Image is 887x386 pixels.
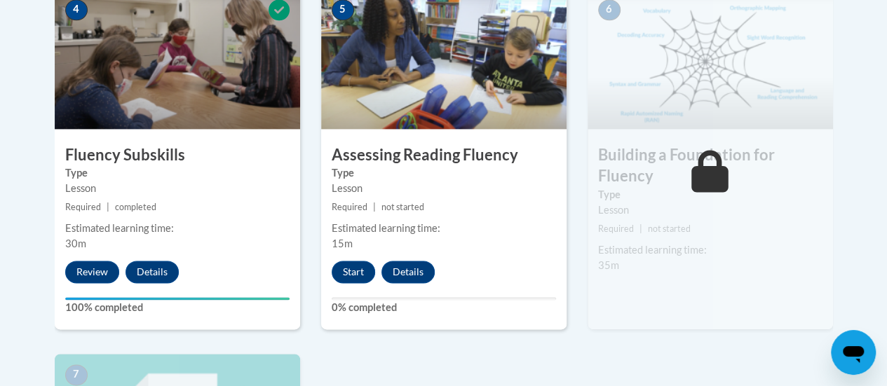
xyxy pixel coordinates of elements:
[648,223,691,234] span: not started
[115,202,156,212] span: completed
[598,202,822,218] div: Lesson
[65,202,101,212] span: Required
[381,202,424,212] span: not started
[65,181,290,196] div: Lesson
[381,261,435,283] button: Details
[332,221,556,236] div: Estimated learning time:
[639,223,642,234] span: |
[65,364,88,385] span: 7
[332,202,367,212] span: Required
[373,202,376,212] span: |
[598,242,822,258] div: Estimated learning time:
[107,202,109,212] span: |
[65,261,119,283] button: Review
[332,181,556,196] div: Lesson
[332,237,353,249] span: 15m
[332,261,375,283] button: Start
[588,144,833,188] h3: Building a Foundation for Fluency
[55,144,300,166] h3: Fluency Subskills
[332,300,556,315] label: 0% completed
[598,223,634,234] span: Required
[332,165,556,181] label: Type
[65,237,86,249] span: 30m
[321,144,567,166] h3: Assessing Reading Fluency
[65,165,290,181] label: Type
[65,300,290,315] label: 100% completed
[65,221,290,236] div: Estimated learning time:
[65,297,290,300] div: Your progress
[831,330,876,375] iframe: Button to launch messaging window
[598,259,619,271] span: 35m
[126,261,179,283] button: Details
[598,187,822,202] label: Type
